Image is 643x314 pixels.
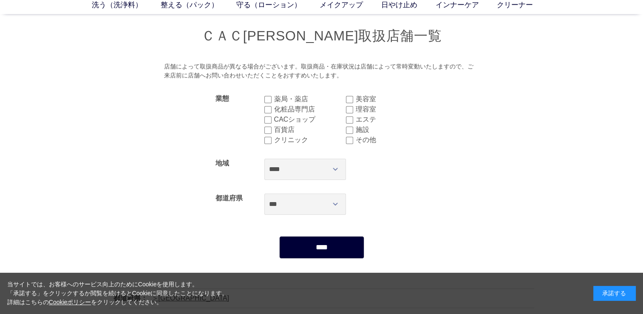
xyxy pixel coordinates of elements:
label: その他 [356,135,428,145]
label: 化粧品専門店 [274,104,346,114]
label: 施設 [356,125,428,135]
div: 当サイトでは、お客様へのサービス向上のためにCookieを使用します。 「承諾する」をクリックするか閲覧を続けるとCookieに同意したことになります。 詳細はこちらの をクリックしてください。 [7,280,228,307]
a: Cookieポリシー [49,299,91,305]
label: 百貨店 [274,125,346,135]
label: 理容室 [356,104,428,114]
label: 都道府県 [215,194,243,202]
label: 薬局・薬店 [274,94,346,104]
label: エステ [356,114,428,125]
label: CACショップ [274,114,346,125]
label: 美容室 [356,94,428,104]
h1: ＣＡＣ[PERSON_NAME]取扱店舗一覧 [109,27,534,45]
label: 業態 [215,95,229,102]
div: 店舗によって取扱商品が異なる場合がございます。取扱商品・在庫状況は店舗によって常時変動いたしますので、ご来店前に店舗へお問い合わせいただくことをおすすめいたします。 [164,62,479,80]
div: 承諾する [593,286,636,301]
label: 地域 [215,160,229,167]
label: クリニック [274,135,346,145]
